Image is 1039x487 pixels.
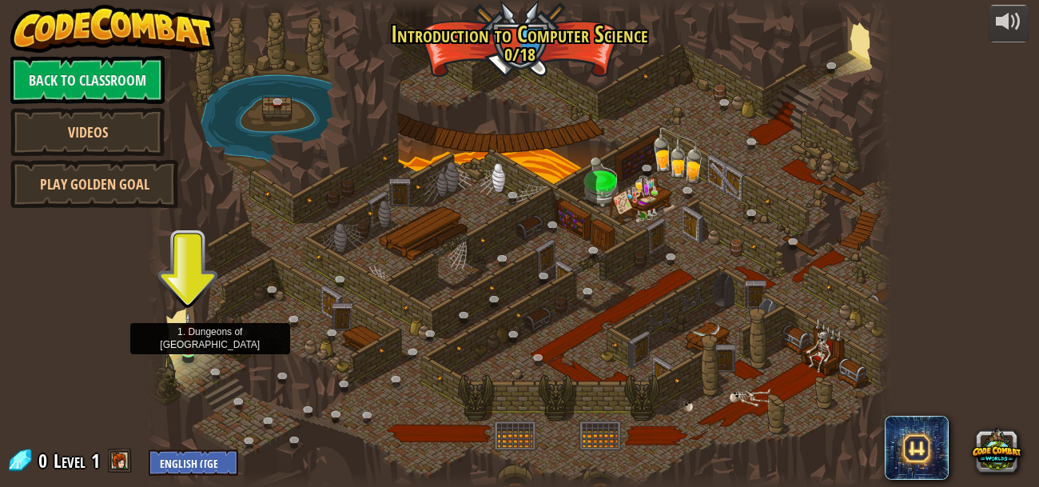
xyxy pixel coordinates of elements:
img: CodeCombat - Learn how to code by playing a game [10,5,215,53]
a: Videos [10,108,165,156]
span: Level [54,448,86,474]
button: Adjust volume [989,5,1029,42]
a: Back to Classroom [10,56,165,104]
span: 0 [38,448,52,473]
img: level-banner-unstarted.png [180,312,197,351]
span: 1 [91,448,100,473]
a: Play Golden Goal [10,160,178,208]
